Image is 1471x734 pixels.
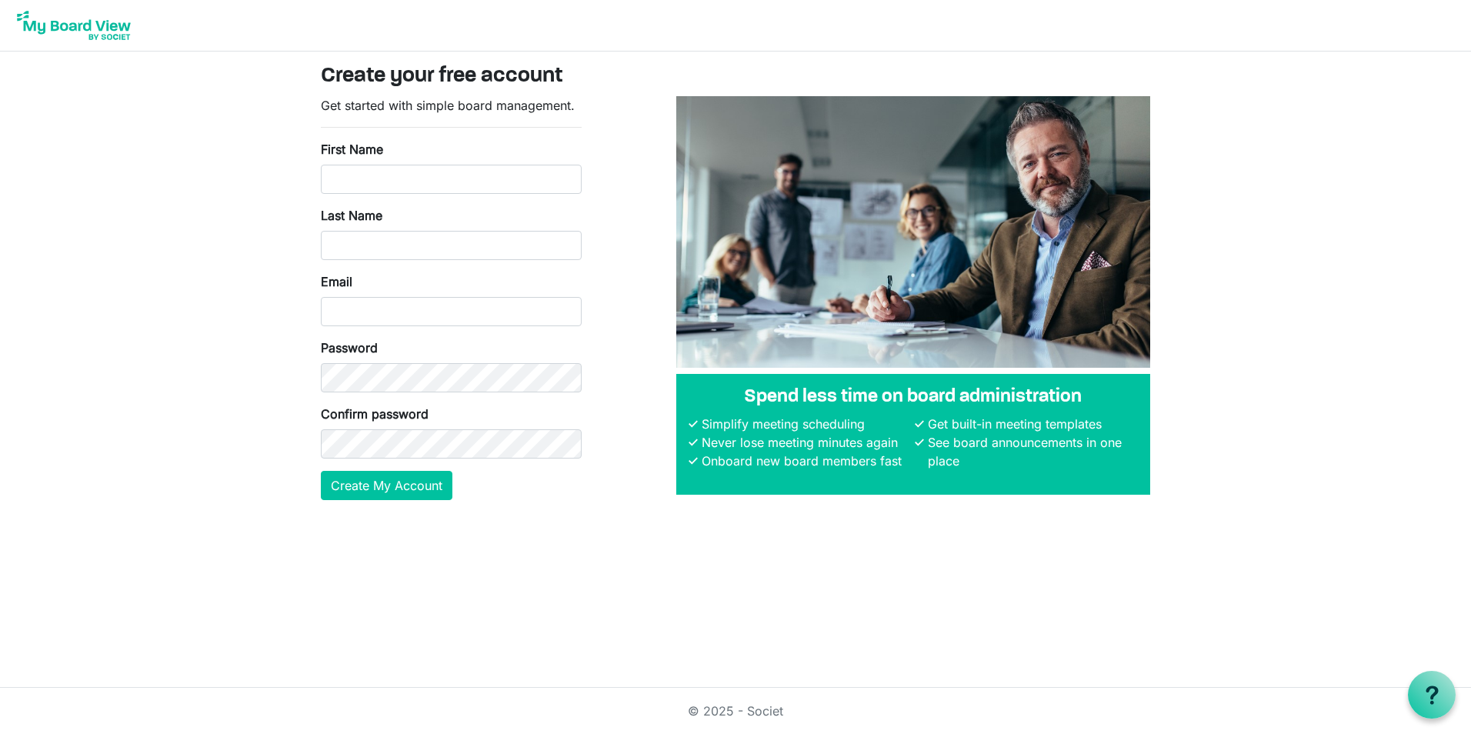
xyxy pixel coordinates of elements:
[924,433,1138,470] li: See board announcements in one place
[689,386,1138,409] h4: Spend less time on board administration
[924,415,1138,433] li: Get built-in meeting templates
[698,433,912,452] li: Never lose meeting minutes again
[321,405,429,423] label: Confirm password
[321,339,378,357] label: Password
[321,140,383,158] label: First Name
[698,415,912,433] li: Simplify meeting scheduling
[321,64,1150,90] h3: Create your free account
[12,6,135,45] img: My Board View Logo
[321,206,382,225] label: Last Name
[321,272,352,291] label: Email
[321,471,452,500] button: Create My Account
[321,98,575,113] span: Get started with simple board management.
[698,452,912,470] li: Onboard new board members fast
[688,703,783,719] a: © 2025 - Societ
[676,96,1150,368] img: A photograph of board members sitting at a table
